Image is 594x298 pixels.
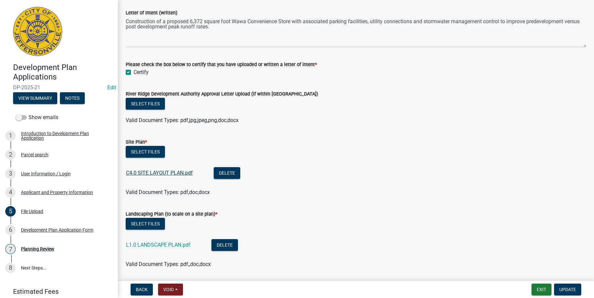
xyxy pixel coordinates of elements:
[126,98,165,110] button: Select files
[126,170,193,176] a: C4.0 SITE LAYOUT PLAN.pdf
[126,189,210,195] span: Valid Document Types: pdf,doc,docx
[21,228,93,232] div: Development Plan Application Form
[5,244,16,254] div: 7
[13,63,113,82] h4: Development Plan Applications
[5,149,16,160] div: 2
[126,212,217,217] label: Landscaping Plan (to scale on a site plan)
[211,242,238,249] wm-modal-confirm: Delete Document
[214,167,240,179] button: Delete
[13,7,62,56] img: City of Jeffersonville, Indiana
[21,209,43,214] div: File Upload
[107,84,116,91] wm-modal-confirm: Edit Application Number
[5,225,16,235] div: 6
[559,287,576,292] span: Update
[60,96,85,101] wm-modal-confirm: Notes
[131,284,153,295] button: Back
[5,168,16,179] div: 3
[158,284,183,295] button: Void
[134,68,149,76] label: Certify
[126,261,211,267] span: Valid Document Types: pdf,,doc,docx
[5,206,16,217] div: 5
[126,140,147,145] label: Site Plan
[13,96,57,101] wm-modal-confirm: Summary
[531,284,551,295] button: Exit
[126,11,177,15] label: Letter of Intent (written)
[21,131,107,140] div: Introduction to Development Plan Application
[126,92,318,96] label: River Ridge Development Authority Approval Letter Upload (if within [GEOGRAPHIC_DATA])
[126,62,317,67] label: Please check the box below to certify that you have uploaded or written a letter of intent
[60,92,85,104] button: Notes
[554,284,581,295] button: Update
[5,187,16,198] div: 4
[5,131,16,141] div: 1
[136,287,148,292] span: Back
[126,146,165,158] button: Select files
[13,92,57,104] button: View Summary
[13,84,105,91] span: DP-2025-21
[21,247,54,251] div: Planning Review
[211,239,238,251] button: Delete
[21,190,93,195] div: Applicant and Property Information
[214,170,240,177] wm-modal-confirm: Delete Document
[16,114,58,121] label: Show emails
[126,117,239,123] span: Valid Document Types: pdf,jpg,jpeg,png,doc,docx
[126,242,190,248] a: L1.0 LANDSCAPE PLAN.pdf
[163,287,174,292] span: Void
[5,285,107,298] a: Estimated Fees
[126,218,165,230] button: Select files
[21,171,71,176] div: User Information / Login
[5,263,16,273] div: 8
[21,152,48,157] div: Parcel search
[107,84,116,91] a: Edit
